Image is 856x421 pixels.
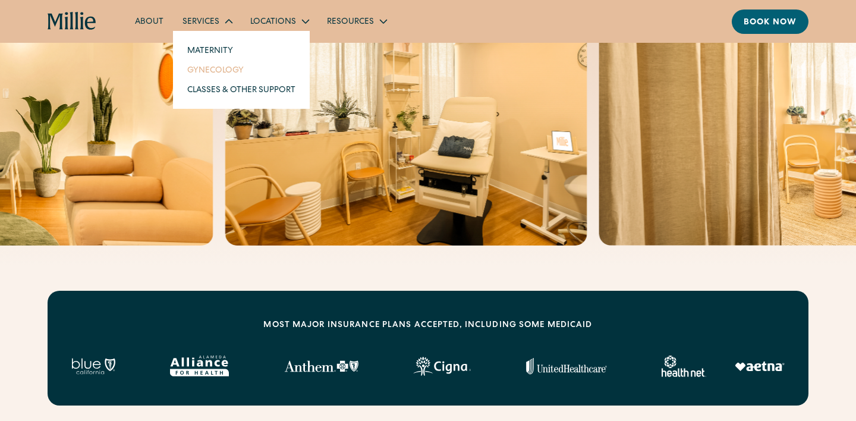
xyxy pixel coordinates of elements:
[250,16,296,29] div: Locations
[732,10,808,34] a: Book now
[48,12,97,31] a: home
[178,80,305,99] a: Classes & Other Support
[662,356,706,377] img: Healthnet logo
[170,356,229,376] img: Alameda Alliance logo
[263,319,592,332] div: MOST MAJOR INSURANCE PLANS ACCEPTED, INCLUDING some MEDICAID
[125,11,173,31] a: About
[284,360,358,372] img: Anthem Logo
[735,362,785,371] img: Aetna logo
[317,11,395,31] div: Resources
[526,358,607,375] img: United Healthcare logo
[173,11,241,31] div: Services
[178,40,305,60] a: Maternity
[182,16,219,29] div: Services
[241,11,317,31] div: Locations
[413,357,471,376] img: Cigna logo
[327,16,374,29] div: Resources
[744,17,797,29] div: Book now
[173,31,310,109] nav: Services
[71,358,115,375] img: Blue California logo
[178,60,305,80] a: Gynecology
